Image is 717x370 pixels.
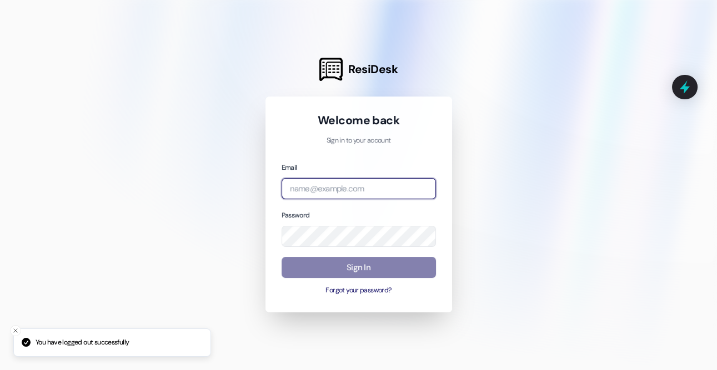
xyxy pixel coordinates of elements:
button: Forgot your password? [282,286,436,296]
span: ResiDesk [348,62,398,77]
button: Sign In [282,257,436,278]
label: Email [282,163,297,172]
h1: Welcome back [282,113,436,128]
input: name@example.com [282,178,436,200]
p: You have logged out successfully [36,338,129,348]
p: Sign in to your account [282,136,436,146]
img: ResiDesk Logo [319,58,343,81]
button: Close toast [10,325,21,336]
label: Password [282,211,310,220]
